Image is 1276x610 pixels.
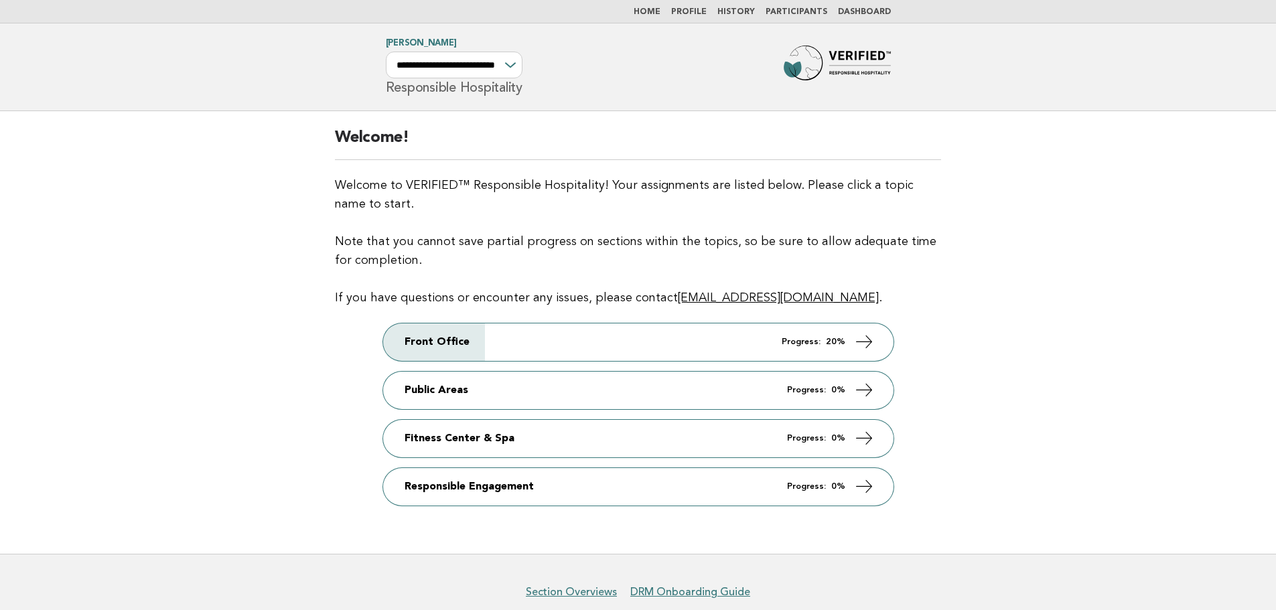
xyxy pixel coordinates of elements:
a: Section Overviews [526,585,617,599]
strong: 0% [831,386,845,394]
em: Progress: [787,386,826,394]
a: Participants [766,8,827,16]
a: [EMAIL_ADDRESS][DOMAIN_NAME] [678,292,879,304]
a: DRM Onboarding Guide [630,585,750,599]
em: Progress: [782,337,821,346]
img: Forbes Travel Guide [784,46,891,88]
a: Profile [671,8,707,16]
h2: Welcome! [335,127,941,160]
a: Front Office Progress: 20% [383,323,894,361]
a: Home [634,8,660,16]
h1: Responsible Hospitality [386,40,522,94]
strong: 20% [826,337,845,346]
a: Fitness Center & Spa Progress: 0% [383,420,894,457]
strong: 0% [831,482,845,491]
em: Progress: [787,482,826,491]
a: [PERSON_NAME] [386,39,457,48]
em: Progress: [787,434,826,443]
a: Public Areas Progress: 0% [383,372,894,409]
strong: 0% [831,434,845,443]
a: History [717,8,755,16]
a: Dashboard [838,8,891,16]
p: Welcome to VERIFIED™ Responsible Hospitality! Your assignments are listed below. Please click a t... [335,176,941,307]
a: Responsible Engagement Progress: 0% [383,468,894,506]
